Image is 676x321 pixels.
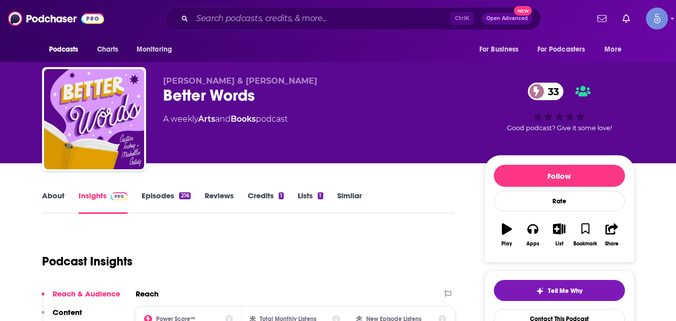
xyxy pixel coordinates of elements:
[163,113,288,125] div: A weekly podcast
[494,217,520,253] button: Play
[646,8,668,30] img: User Profile
[79,191,128,214] a: InsightsPodchaser Pro
[526,241,539,247] div: Apps
[337,191,362,214] a: Similar
[130,40,185,59] button: open menu
[450,12,474,25] span: Ctrl K
[205,191,234,214] a: Reviews
[537,43,585,57] span: For Podcasters
[538,83,564,100] span: 33
[179,192,190,199] div: 216
[472,40,531,59] button: open menu
[42,191,65,214] a: About
[136,289,159,298] h2: Reach
[482,13,532,25] button: Open AdvancedNew
[318,192,323,199] div: 1
[548,287,582,295] span: Tell Me Why
[42,289,120,307] button: Reach & Audience
[42,40,92,59] button: open menu
[536,287,544,295] img: tell me why sparkle
[597,40,634,59] button: open menu
[49,43,79,57] span: Podcasts
[97,43,119,57] span: Charts
[486,16,528,21] span: Open Advanced
[593,10,610,27] a: Show notifications dropdown
[142,191,190,214] a: Episodes216
[572,217,598,253] button: Bookmark
[44,69,144,169] img: Better Words
[605,241,618,247] div: Share
[573,241,597,247] div: Bookmark
[231,114,256,124] a: Books
[248,191,284,214] a: Credits1
[494,191,625,211] div: Rate
[279,192,284,199] div: 1
[528,83,564,100] a: 33
[165,7,541,30] div: Search podcasts, credits, & more...
[494,165,625,187] button: Follow
[198,114,215,124] a: Arts
[137,43,172,57] span: Monitoring
[111,192,128,200] img: Podchaser Pro
[494,280,625,301] button: tell me why sparkleTell Me Why
[42,254,133,269] h1: Podcast Insights
[604,43,621,57] span: More
[479,43,519,57] span: For Business
[514,6,532,16] span: New
[555,241,563,247] div: List
[298,191,323,214] a: Lists1
[598,217,624,253] button: Share
[646,8,668,30] span: Logged in as Spiral5-G1
[192,11,450,27] input: Search podcasts, credits, & more...
[53,307,82,317] p: Content
[163,76,317,86] span: [PERSON_NAME] & [PERSON_NAME]
[53,289,120,298] p: Reach & Audience
[531,40,600,59] button: open menu
[501,241,512,247] div: Play
[520,217,546,253] button: Apps
[646,8,668,30] button: Show profile menu
[91,40,125,59] a: Charts
[546,217,572,253] button: List
[618,10,634,27] a: Show notifications dropdown
[8,9,104,28] img: Podchaser - Follow, Share and Rate Podcasts
[215,114,231,124] span: and
[484,76,634,138] div: 33Good podcast? Give it some love!
[507,124,612,132] span: Good podcast? Give it some love!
